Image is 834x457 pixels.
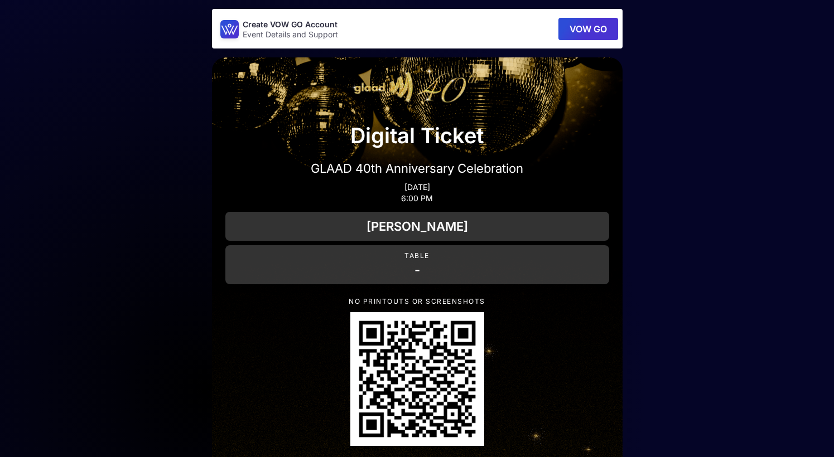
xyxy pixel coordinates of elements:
p: GLAAD 40th Anniversary Celebration [225,161,609,176]
button: VOW GO [558,18,618,40]
p: - [230,262,605,278]
div: QR Code [350,312,484,446]
p: Create VOW GO Account [243,19,338,30]
p: NO PRINTOUTS OR SCREENSHOTS [225,298,609,305]
p: [DATE] [225,183,609,192]
p: Table [230,252,605,260]
p: Event Details and Support [243,30,338,39]
div: [PERSON_NAME] [225,212,609,241]
p: 6:00 PM [225,194,609,203]
p: Digital Ticket [225,119,609,152]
